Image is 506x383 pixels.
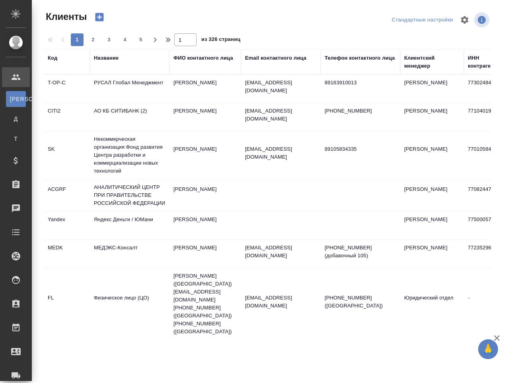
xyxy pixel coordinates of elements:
span: [PERSON_NAME] [10,95,22,103]
td: РУСАЛ Глобал Менеджмент [90,75,169,103]
td: АНАЛИТИЧЕСКИЙ ЦЕНТР ПРИ ПРАВИТЕЛЬСТВЕ РОССИЙСКОЙ ФЕДЕРАЦИИ [90,179,169,211]
span: из 326 страниц [201,35,240,46]
td: [PERSON_NAME] [169,103,241,131]
td: FL [44,290,90,318]
td: [PERSON_NAME] [400,240,464,268]
button: 2 [87,33,99,46]
td: SK [44,141,90,169]
div: Email контактного лица [245,54,306,62]
button: 3 [103,33,115,46]
p: [PHONE_NUMBER] (добавочный 105) [325,244,396,260]
p: [EMAIL_ADDRESS][DOMAIN_NAME] [245,294,317,310]
a: [PERSON_NAME] [6,91,26,107]
span: Клиенты [44,10,87,23]
p: 89163910013 [325,79,396,87]
span: 3 [103,36,115,44]
span: 4 [119,36,131,44]
span: Д [10,115,22,123]
button: 5 [134,33,147,46]
td: [PERSON_NAME] [169,75,241,103]
p: 89105834335 [325,145,396,153]
div: ИНН контрагента [468,54,506,70]
p: [PHONE_NUMBER] [325,107,396,115]
td: MEDK [44,240,90,268]
td: МЕДЭКС-Консалт [90,240,169,268]
td: CITI2 [44,103,90,131]
td: [PERSON_NAME] ([GEOGRAPHIC_DATA]) [EMAIL_ADDRESS][DOMAIN_NAME] [PHONE_NUMBER] ([GEOGRAPHIC_DATA])... [169,268,241,340]
div: split button [390,14,455,26]
td: Yandex [44,212,90,239]
td: Яндекс Деньги / ЮМани [90,212,169,239]
span: Посмотреть информацию [474,12,491,27]
td: [PERSON_NAME] [169,141,241,169]
td: [PERSON_NAME] [169,181,241,209]
td: [PERSON_NAME] [169,212,241,239]
p: [PHONE_NUMBER] ([GEOGRAPHIC_DATA]) [325,294,396,310]
div: Телефон контактного лица [325,54,395,62]
td: [PERSON_NAME] [169,240,241,268]
button: 🙏 [478,339,498,359]
td: Некоммерческая организация Фонд развития Центра разработки и коммерциализации новых технологий [90,131,169,179]
p: [EMAIL_ADDRESS][DOMAIN_NAME] [245,107,317,123]
td: Физическое лицо (ЦО) [90,290,169,318]
span: 2 [87,36,99,44]
span: 🙏 [481,341,495,358]
div: Код [48,54,57,62]
td: [PERSON_NAME] [400,141,464,169]
td: [PERSON_NAME] [400,181,464,209]
div: ФИО контактного лица [173,54,233,62]
p: [EMAIL_ADDRESS][DOMAIN_NAME] [245,79,317,95]
td: [PERSON_NAME] [400,212,464,239]
td: [PERSON_NAME] [400,75,464,103]
span: Т [10,135,22,143]
span: Настроить таблицу [455,10,474,29]
button: Создать [90,10,109,24]
span: 5 [134,36,147,44]
a: Д [6,111,26,127]
td: Юридический отдел [400,290,464,318]
td: T-OP-C [44,75,90,103]
td: ACGRF [44,181,90,209]
button: 4 [119,33,131,46]
td: [PERSON_NAME] [400,103,464,131]
td: АО КБ СИТИБАНК (2) [90,103,169,131]
p: [EMAIL_ADDRESS][DOMAIN_NAME] [245,244,317,260]
div: Клиентский менеджер [404,54,460,70]
p: [EMAIL_ADDRESS][DOMAIN_NAME] [245,145,317,161]
a: Т [6,131,26,147]
div: Название [94,54,119,62]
